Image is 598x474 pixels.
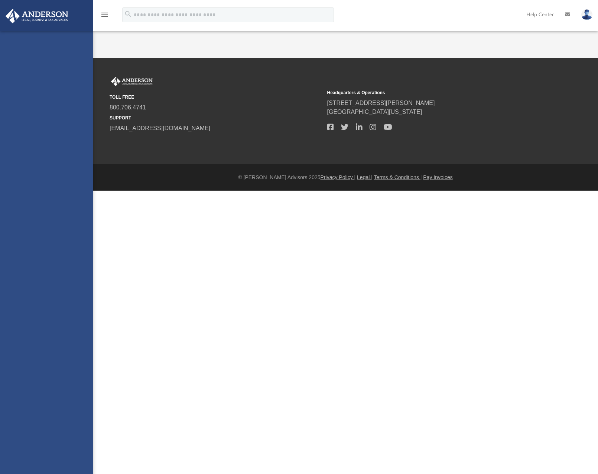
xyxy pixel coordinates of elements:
div: © [PERSON_NAME] Advisors 2025 [93,174,598,181]
a: Pay Invoices [423,174,452,180]
a: [EMAIL_ADDRESS][DOMAIN_NAME] [110,125,210,131]
a: Terms & Conditions | [374,174,422,180]
a: 800.706.4741 [110,104,146,111]
small: Headquarters & Operations [327,89,540,96]
img: Anderson Advisors Platinum Portal [110,77,154,86]
i: search [124,10,132,18]
a: menu [100,14,109,19]
img: User Pic [581,9,592,20]
a: [GEOGRAPHIC_DATA][US_STATE] [327,109,422,115]
small: SUPPORT [110,115,322,121]
a: Legal | [357,174,373,180]
img: Anderson Advisors Platinum Portal [3,9,71,23]
a: Privacy Policy | [321,174,356,180]
a: [STREET_ADDRESS][PERSON_NAME] [327,100,435,106]
i: menu [100,10,109,19]
small: TOLL FREE [110,94,322,101]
